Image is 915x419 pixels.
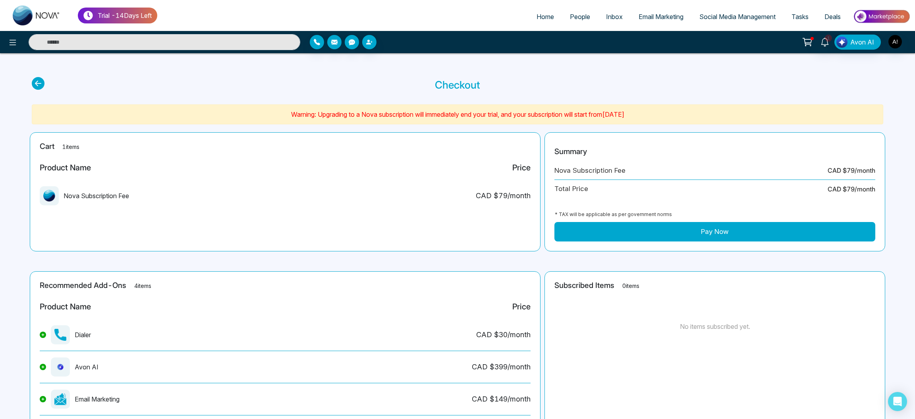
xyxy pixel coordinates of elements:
img: missing [54,329,66,341]
h2: Subscribed Items [554,281,875,290]
img: Market-place.gif [853,8,910,25]
span: Inbox [606,13,623,21]
button: Pay Now [554,222,875,242]
p: Trial - 14 Days Left [98,11,152,20]
p: Checkout [435,77,480,93]
a: People [562,9,598,24]
div: Product Name [40,301,91,313]
a: 1 [815,35,834,48]
div: Avon AI [40,357,98,377]
div: Email Marketing [40,390,120,409]
span: 1 [825,35,832,42]
span: 1 items [62,143,79,150]
img: missing [54,361,66,373]
span: 4 items [134,282,151,289]
h2: Cart [40,142,531,151]
h2: Recommended Add-Ons [40,281,531,290]
span: Tasks [791,13,809,21]
span: Social Media Management [699,13,776,21]
button: Avon AI [834,35,881,50]
a: Social Media Management [691,9,784,24]
div: Dialer [40,325,91,344]
div: Price [512,301,531,313]
div: Price [512,162,531,174]
span: Avon AI [850,37,874,47]
div: Open Intercom Messenger [888,392,907,411]
div: CAD $ 399 /month [472,361,531,372]
div: CAD $ 30 /month [476,329,531,340]
img: Nova CRM Logo [13,6,60,25]
a: Email Marketing [631,9,691,24]
div: Nova Subscription Fee [40,186,129,205]
p: Warning: Upgrading to a Nova subscription will immediately end your trial, and your subscription ... [37,110,878,119]
img: User Avatar [888,35,902,48]
a: Deals [817,9,849,24]
div: Nova Subscription Fee [554,166,625,176]
a: Inbox [598,9,631,24]
img: Lead Flow [836,37,847,48]
p: Summary [554,146,587,158]
div: Total Price [554,184,588,194]
img: missing [43,190,55,202]
span: 0 items [622,282,639,289]
a: Tasks [784,9,817,24]
span: Home [537,13,554,21]
div: CAD $ 79 /month [828,166,875,175]
a: Home [529,9,562,24]
div: CAD $ 149 /month [472,394,531,404]
span: Deals [824,13,841,21]
div: * TAX will be applicable as per government norms [554,211,672,218]
span: People [570,13,590,21]
div: CAD $ 79 /month [828,184,875,194]
span: Email Marketing [639,13,683,21]
p: No items subscribed yet. [680,322,750,331]
img: missing [54,393,66,405]
div: CAD $ 79 /month [476,190,531,201]
div: Product Name [40,162,91,174]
